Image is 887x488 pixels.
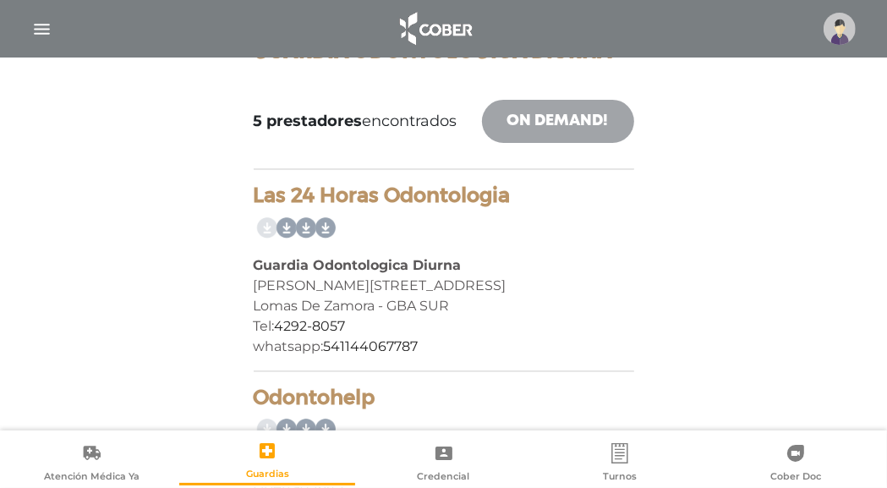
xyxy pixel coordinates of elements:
img: Cober_menu-lines-white.svg [31,19,52,40]
span: Atención Médica Ya [44,470,140,485]
a: 541144067787 [324,338,419,354]
span: Guardias [246,468,289,483]
img: profile-placeholder.svg [824,13,856,45]
img: logo_cober_home-white.png [391,8,479,49]
span: Turnos [603,470,637,485]
b: 5 prestadores [254,112,363,130]
a: Cober Doc [708,442,884,485]
span: Credencial [418,470,470,485]
span: Cober Doc [770,470,821,485]
div: Tel: [254,316,634,337]
a: Atención Médica Ya [3,442,179,485]
a: On Demand! [482,100,634,143]
h4: Odontohelp [254,386,634,410]
h4: Las 24 Horas Odontologia [254,184,634,208]
span: encontrados [254,110,457,133]
div: Lomas De Zamora - GBA SUR [254,296,634,316]
a: 4292-8057 [275,318,346,334]
a: Turnos [532,442,708,485]
b: Guardia Odontologica Diurna [254,257,462,273]
div: [PERSON_NAME][STREET_ADDRESS] [254,276,634,296]
a: Credencial [355,442,531,485]
a: Guardias [179,440,355,485]
div: whatsapp: [254,337,634,357]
